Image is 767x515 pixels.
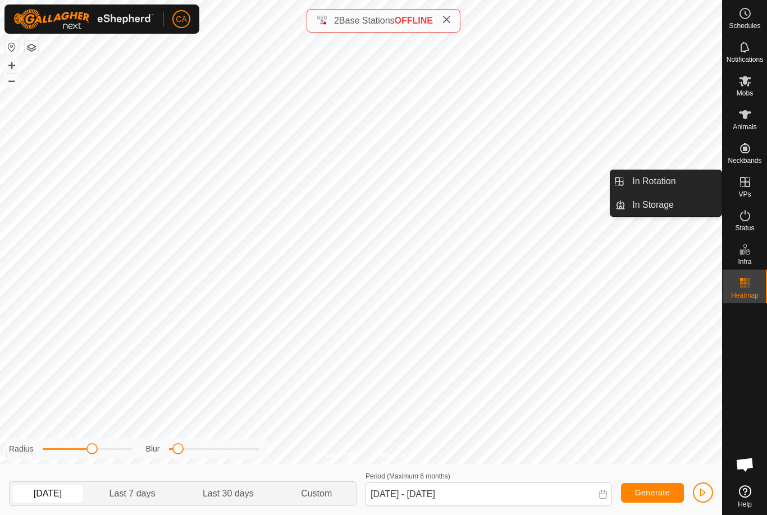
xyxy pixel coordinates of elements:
span: Status [735,225,754,231]
span: Help [738,501,752,508]
span: Schedules [729,22,760,29]
label: Blur [146,443,160,455]
label: Period (Maximum 6 months) [366,472,450,480]
button: Generate [621,483,684,503]
a: Privacy Policy [317,450,359,460]
span: Mobs [737,90,753,97]
span: In Rotation [632,175,675,188]
span: VPs [738,191,751,198]
button: Map Layers [25,41,38,54]
li: In Rotation [610,170,722,193]
span: Infra [738,258,751,265]
span: Heatmap [731,292,759,299]
button: + [5,59,19,72]
a: Contact Us [372,450,405,460]
a: Open chat [728,448,762,481]
span: Notifications [727,56,763,63]
span: Last 30 days [203,487,254,500]
img: Gallagher Logo [13,9,154,29]
span: Base Stations [339,16,395,25]
span: Neckbands [728,157,761,164]
span: [DATE] [34,487,62,500]
a: In Rotation [626,170,722,193]
span: OFFLINE [395,16,433,25]
a: In Storage [626,194,722,216]
li: In Storage [610,194,722,216]
span: Generate [635,488,670,497]
button: – [5,74,19,87]
span: Animals [733,124,757,130]
label: Radius [9,443,34,455]
span: Last 7 days [109,487,156,500]
span: Custom [301,487,332,500]
button: Reset Map [5,40,19,54]
span: 2 [334,16,339,25]
span: In Storage [632,198,674,212]
a: Help [723,481,767,512]
span: CA [176,13,186,25]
